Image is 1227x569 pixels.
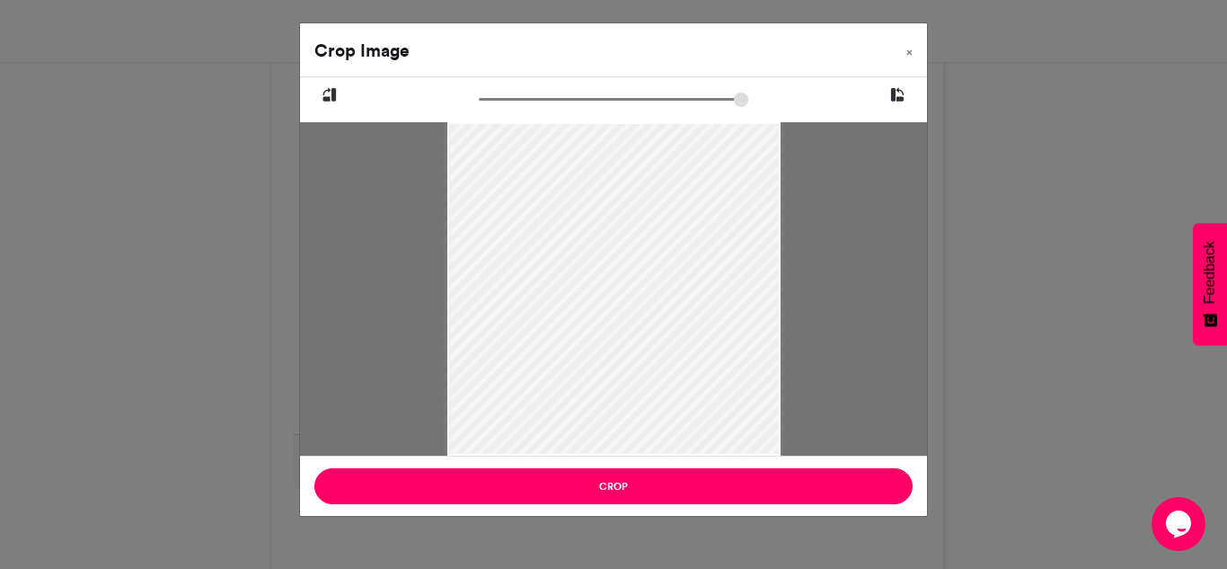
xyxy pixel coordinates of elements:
span: × [906,47,913,58]
h4: Crop Image [314,38,410,64]
button: Crop [314,468,913,504]
span: Feedback [1202,241,1218,304]
button: Feedback - Show survey [1193,223,1227,345]
iframe: chat widget [1152,497,1209,551]
button: Close [892,23,927,74]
